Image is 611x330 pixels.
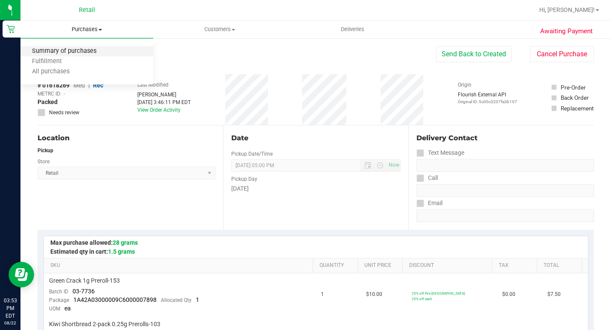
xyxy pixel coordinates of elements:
[20,20,153,38] a: Purchases Summary of purchases Fulfillment All purchases
[544,262,578,269] a: Total
[409,262,489,269] a: Discount
[561,83,586,92] div: Pre-Order
[530,46,594,62] button: Cancel Purchase
[20,58,73,65] span: Fulfillment
[364,262,399,269] a: Unit Price
[561,93,589,102] div: Back Order
[153,20,286,38] a: Customers
[329,26,376,33] span: Deliveries
[154,26,285,33] span: Customers
[231,184,401,193] div: [DATE]
[137,98,191,106] div: [DATE] 3:46:11 PM EDT
[20,26,153,33] span: Purchases
[49,320,160,328] span: Kiwi Shortbread 2-pack 0.25g Prerolls-103
[88,82,90,89] span: |
[50,248,135,255] span: Estimated qty in cart:
[49,306,60,312] span: UOM
[161,297,192,303] span: Allocated Qty
[561,104,594,113] div: Replacement
[49,289,68,295] span: Batch ID
[458,81,471,89] label: Origin
[4,297,17,320] p: 03:53 PM EDT
[38,90,61,98] span: METRC ID:
[20,48,108,55] span: Summary of purchases
[416,159,594,172] input: Format: (999) 999-9999
[320,262,354,269] a: Quantity
[416,197,442,209] label: Email
[38,81,70,90] span: # 01618269
[321,290,324,298] span: 1
[412,291,466,301] span: 25% off Fire [GEOGRAPHIC_DATA]: 25% off each
[38,133,215,143] div: Location
[458,98,517,105] p: Original ID: 5c00c3207fa3b197
[50,262,309,269] a: SKU
[547,290,561,298] span: $7.50
[38,148,53,153] strong: Pickup
[6,25,15,33] inline-svg: Retail
[73,296,157,303] span: 1A42A03000009C6000007898
[49,277,120,285] span: Green Crack 1g Preroll-153
[73,288,95,295] span: 03-7736
[416,147,464,159] label: Text Message
[436,46,512,62] button: Send Back to Created
[108,248,135,255] span: 1.5 grams
[231,133,401,143] div: Date
[49,109,79,116] span: Needs review
[366,290,382,298] span: $10.00
[416,133,594,143] div: Delivery Contact
[416,184,594,197] input: Format: (999) 999-9999
[4,320,17,326] p: 08/22
[458,91,517,105] div: Flourish External API
[113,239,138,246] span: 28 grams
[64,305,71,312] span: ea
[499,262,533,269] a: Tax
[20,68,81,75] span: All purchases
[79,6,95,14] span: Retail
[73,82,85,89] span: Med
[64,90,65,98] span: -
[196,296,199,303] span: 1
[286,20,419,38] a: Deliveries
[137,91,191,98] div: [PERSON_NAME]
[93,82,103,89] span: Rec
[540,26,593,36] span: Awaiting Payment
[38,158,49,165] label: Store
[50,239,138,246] span: Max purchase allowed:
[231,150,273,158] label: Pickup Date/Time
[38,98,58,107] span: Packed
[137,81,169,89] label: Last Modified
[502,290,515,298] span: $0.00
[137,107,180,113] a: View Order Activity
[231,175,257,183] label: Pickup Day
[9,262,34,287] iframe: Resource center
[49,297,69,303] span: Package
[416,172,438,184] label: Call
[539,6,595,13] span: Hi, [PERSON_NAME]!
